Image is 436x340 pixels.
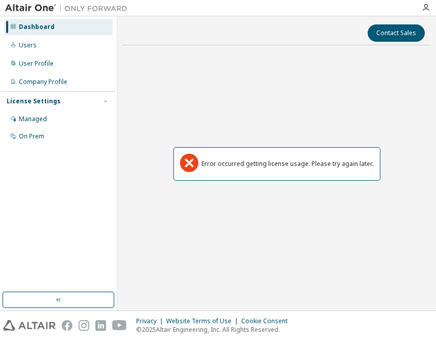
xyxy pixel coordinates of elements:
[136,325,294,334] p: © 2025 Altair Engineering, Inc. All Rights Reserved.
[95,320,106,331] img: linkedin.svg
[112,320,127,331] img: youtube.svg
[368,24,425,42] button: Contact Sales
[19,78,67,86] div: Company Profile
[19,60,54,68] div: User Profile
[19,23,55,31] div: Dashboard
[79,320,89,331] img: instagram.svg
[201,160,374,168] div: Error occurred getting license usage. Please try again later.
[7,97,61,105] div: License Settings
[3,320,56,331] img: altair_logo.svg
[5,3,133,13] img: Altair One
[19,132,44,140] div: On Prem
[241,317,294,325] div: Cookie Consent
[136,317,166,325] div: Privacy
[19,115,47,123] div: Managed
[62,320,72,331] img: facebook.svg
[19,41,37,49] div: Users
[166,317,241,325] div: Website Terms of Use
